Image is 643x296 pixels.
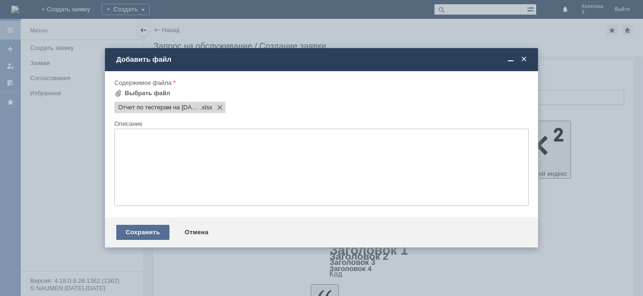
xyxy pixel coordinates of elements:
[506,55,515,64] span: Свернуть (Ctrl + M)
[118,104,200,111] span: Отчет по тестерам на 21.08.25 Колхозка.xlsx
[116,55,529,64] div: Добавить файл
[125,90,170,97] div: Выбрать файл
[114,121,527,127] div: Описание
[519,55,529,64] span: Закрыть
[4,4,137,19] div: Просьба списать тестеры, указанные в файле.
[200,104,212,111] span: Отчет по тестерам на 21.08.25 Колхозка.xlsx
[114,80,527,86] div: Содержимое файла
